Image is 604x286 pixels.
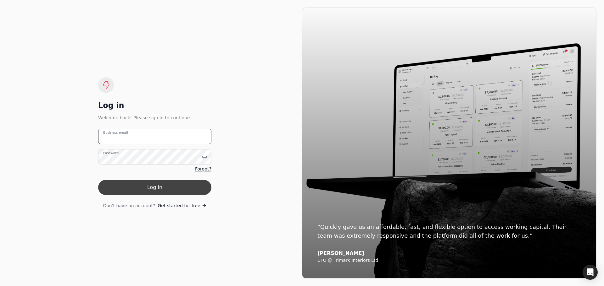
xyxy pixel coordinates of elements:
[195,166,211,172] a: Forgot?
[98,100,211,111] div: Log in
[103,130,128,135] label: Business email
[98,114,211,121] div: Welcome back! Please sign in to continue.
[98,180,211,195] button: Log in
[158,202,200,209] span: Get started for free
[317,258,581,263] div: CFO @ Trimark Interiors Ltd.
[103,202,155,209] span: Don't have an account?
[158,202,206,209] a: Get started for free
[317,250,581,256] div: [PERSON_NAME]
[317,223,581,240] div: “Quickly gave us an affordable, fast, and flexible option to access working capital. Their team w...
[103,150,119,155] label: Password
[583,265,598,280] div: Open Intercom Messenger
